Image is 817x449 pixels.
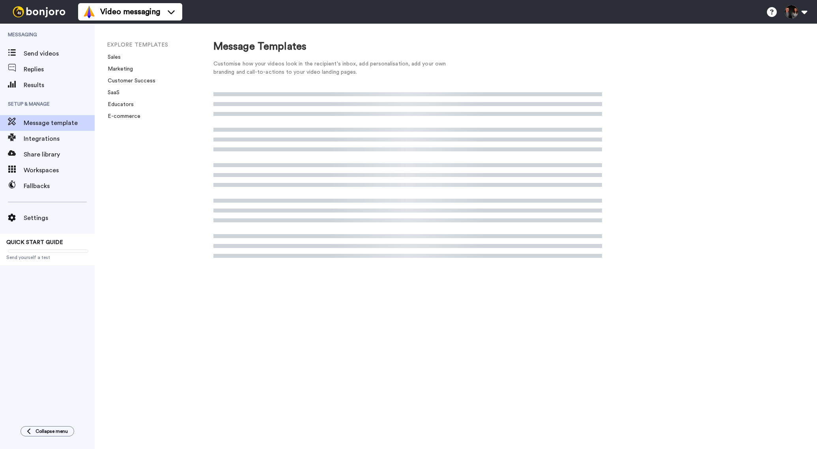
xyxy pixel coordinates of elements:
[213,60,458,76] div: Customise how your videos look in the recipient's inbox, add personalisation, add your own brandi...
[103,102,134,107] a: Educators
[36,428,68,434] span: Collapse menu
[100,6,160,17] span: Video messaging
[103,78,155,84] a: Customer Success
[9,6,69,17] img: bj-logo-header-white.svg
[213,39,602,54] div: Message Templates
[6,240,63,245] span: QUICK START GUIDE
[21,426,74,436] button: Collapse menu
[83,6,95,18] img: vm-color.svg
[103,54,121,60] a: Sales
[107,41,213,49] li: EXPLORE TEMPLATES
[103,90,120,95] a: SaaS
[24,80,95,90] span: Results
[24,118,95,128] span: Message template
[24,65,95,74] span: Replies
[6,254,88,261] span: Send yourself a test
[103,66,133,72] a: Marketing
[103,114,140,119] a: E-commerce
[24,49,95,58] span: Send videos
[24,166,95,175] span: Workspaces
[24,181,95,191] span: Fallbacks
[24,150,95,159] span: Share library
[24,134,95,143] span: Integrations
[24,213,95,223] span: Settings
